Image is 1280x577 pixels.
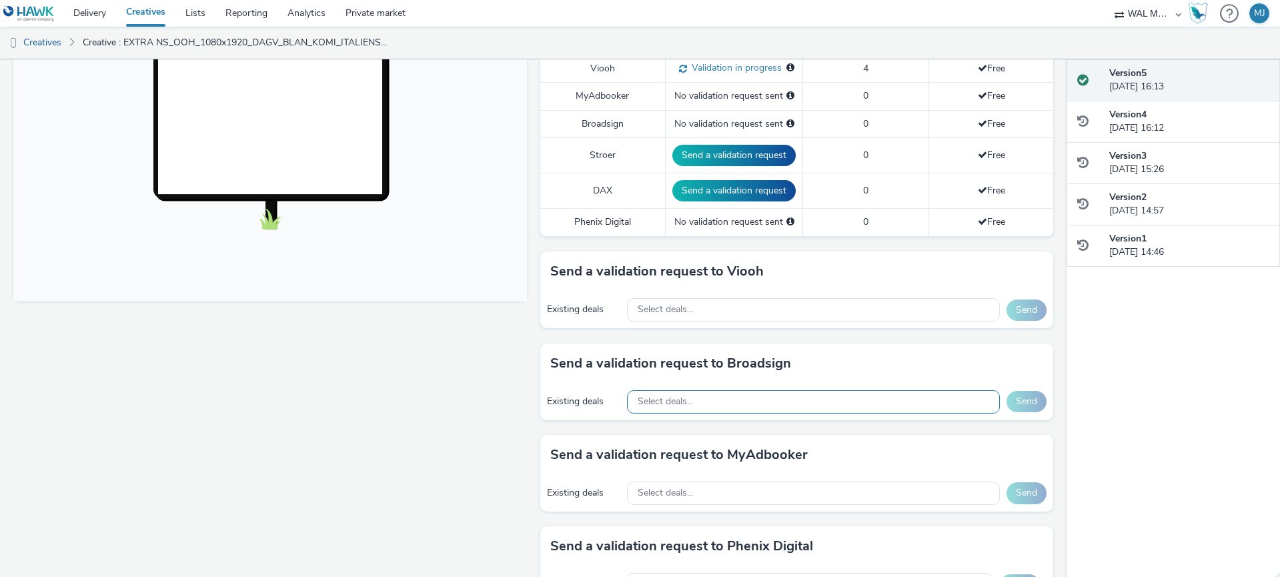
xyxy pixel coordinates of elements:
button: Send [1007,300,1047,321]
span: Select deals... [638,304,693,316]
button: Send [1007,482,1047,504]
span: 0 [863,184,868,197]
div: Existing deals [547,486,620,500]
span: 0 [863,149,868,161]
a: Creative : EXTRA NS_OOH_1080x1920_DAGV_BLAN_KOMI_ITALIENSK 2_36_38_2025 [76,27,396,59]
div: [DATE] 14:46 [1109,232,1269,259]
div: No validation request sent [672,215,796,229]
strong: Version 1 [1109,232,1147,245]
span: Free [978,149,1005,161]
span: 4 [863,62,868,75]
span: Validation in progress [687,61,782,74]
div: Please select a deal below and click on Send to send a validation request to Broadsign. [786,117,794,131]
button: Send a validation request [672,145,796,166]
span: 0 [863,215,868,228]
span: Free [978,117,1005,130]
h3: Send a validation request to MyAdbooker [550,445,808,465]
span: Select deals... [638,488,693,499]
span: Free [978,62,1005,75]
h3: Send a validation request to Broadsign [550,354,791,374]
span: 0 [863,117,868,130]
div: No validation request sent [672,117,796,131]
div: [DATE] 16:13 [1109,67,1269,94]
button: Send a validation request [672,180,796,201]
span: Free [978,184,1005,197]
div: [DATE] 15:26 [1109,149,1269,177]
div: Please select a deal below and click on Send to send a validation request to Phenix Digital. [786,215,794,229]
span: Free [978,215,1005,228]
div: Existing deals [547,395,620,408]
strong: Version 4 [1109,108,1147,121]
td: DAX [540,173,666,209]
span: Select deals... [638,396,693,408]
strong: Version 2 [1109,191,1147,203]
img: Hawk Academy [1188,3,1208,24]
td: Phenix Digital [540,209,666,236]
strong: Version 3 [1109,149,1147,162]
button: Send [1007,391,1047,412]
td: Viooh [540,55,666,83]
img: undefined Logo [3,5,55,22]
h3: Send a validation request to Viooh [550,261,764,281]
div: [DATE] 14:57 [1109,191,1269,218]
div: MJ [1254,3,1265,23]
div: Existing deals [547,303,620,316]
span: 0 [863,89,868,102]
div: Please select a deal below and click on Send to send a validation request to MyAdbooker. [786,89,794,103]
td: MyAdbooker [540,83,666,110]
span: Free [978,89,1005,102]
a: Hawk Academy [1188,3,1213,24]
div: [DATE] 16:12 [1109,108,1269,135]
h3: Send a validation request to Phenix Digital [550,536,813,556]
td: Broadsign [540,110,666,137]
strong: Version 5 [1109,67,1147,79]
td: Stroer [540,138,666,173]
div: No validation request sent [672,89,796,103]
img: dooh [7,37,20,50]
